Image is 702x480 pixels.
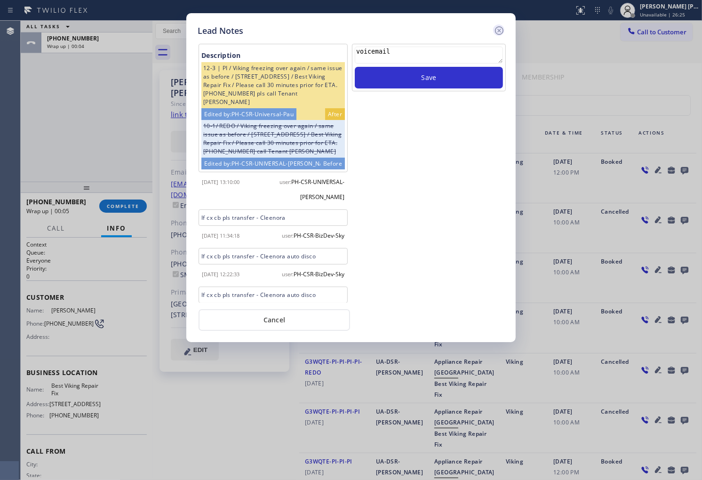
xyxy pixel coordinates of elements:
[355,67,503,88] button: Save
[198,24,243,37] h5: Lead Notes
[202,232,239,239] span: [DATE] 11:34:18
[199,287,348,303] div: If cx cb pls transfer - Cleenora auto disco
[202,271,239,278] span: [DATE] 12:22:33
[355,47,503,64] textarea: voicemail
[294,270,344,278] span: PH-CSR-BizDev-Sky
[199,209,348,226] div: If cx cb pls transfer - Cleenora
[282,271,294,278] span: user:
[199,248,348,264] div: If cx cb pls transfer - Cleenora auto disco
[201,120,345,158] div: 10-1/ REDO / Viking freezing over again / same issue as before / [STREET_ADDRESS] / Best Viking R...
[201,49,345,62] div: Description
[202,178,239,185] span: [DATE] 13:10:00
[320,158,345,169] div: Before
[282,232,294,239] span: user:
[201,158,337,169] div: Edited by: PH-CSR-UNIVERSAL-[PERSON_NAME]
[294,232,344,240] span: PH-CSR-BizDev-Sky
[201,62,345,108] div: 12-3 | PI / Viking freezing over again / same issue as before / [STREET_ADDRESS] / Best Viking Re...
[279,178,291,185] span: user:
[199,309,350,331] button: Cancel
[291,178,344,201] span: PH-CSR-UNIVERSAL-[PERSON_NAME]
[325,108,345,120] div: After
[201,108,296,120] div: Edited by: PH-CSR-Universal-Pau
